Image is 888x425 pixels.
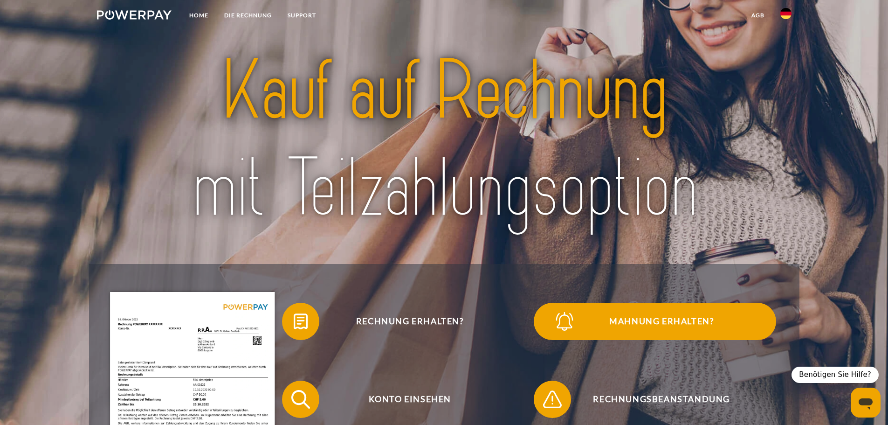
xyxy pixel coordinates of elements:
[289,310,312,333] img: qb_bill.svg
[547,303,776,340] span: Mahnung erhalten?
[280,7,324,24] a: SUPPORT
[131,38,757,242] img: title-powerpay_de.svg
[289,388,312,411] img: qb_search.svg
[296,381,524,418] span: Konto einsehen
[282,381,524,418] button: Konto einsehen
[216,7,280,24] a: DIE RECHNUNG
[97,10,172,20] img: logo-powerpay-white.svg
[534,303,776,340] button: Mahnung erhalten?
[792,367,879,383] div: Benötigen Sie Hilfe?
[851,388,881,418] iframe: Schaltfläche zum Öffnen des Messaging-Fensters; Konversation läuft
[282,303,524,340] button: Rechnung erhalten?
[541,388,564,411] img: qb_warning.svg
[553,310,576,333] img: qb_bell.svg
[547,381,776,418] span: Rechnungsbeanstandung
[743,7,772,24] a: agb
[780,8,792,19] img: de
[296,303,524,340] span: Rechnung erhalten?
[534,381,776,418] button: Rechnungsbeanstandung
[181,7,216,24] a: Home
